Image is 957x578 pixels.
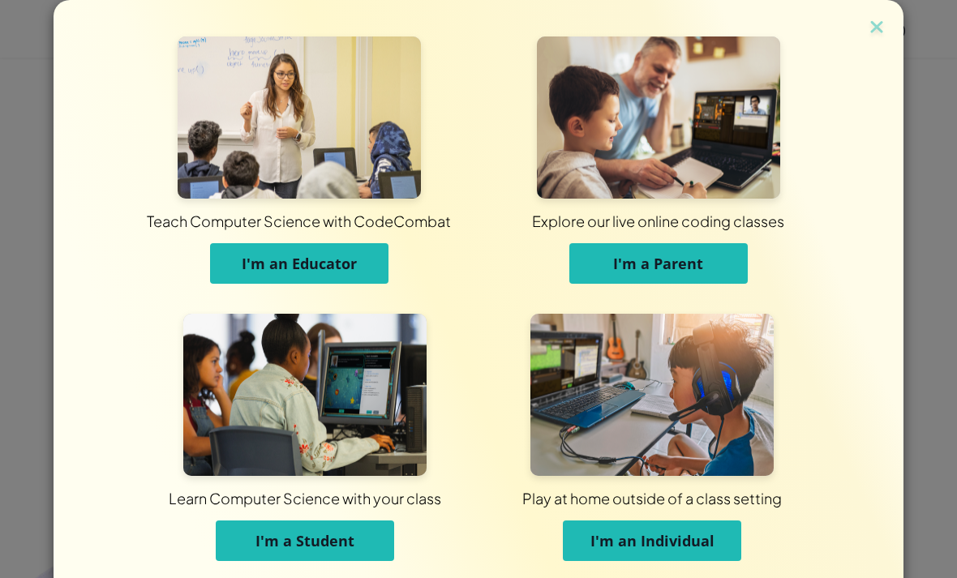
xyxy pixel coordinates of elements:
[590,531,715,550] span: I'm an Individual
[255,531,354,550] span: I'm a Student
[563,520,741,561] button: I'm an Individual
[530,314,774,476] img: For Individuals
[242,254,357,273] span: I'm an Educator
[210,243,388,284] button: I'm an Educator
[613,254,703,273] span: I'm a Parent
[537,36,780,199] img: For Parents
[216,520,394,561] button: I'm a Student
[183,314,427,476] img: For Students
[178,36,421,199] img: For Educators
[569,243,748,284] button: I'm a Parent
[866,16,887,41] img: close icon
